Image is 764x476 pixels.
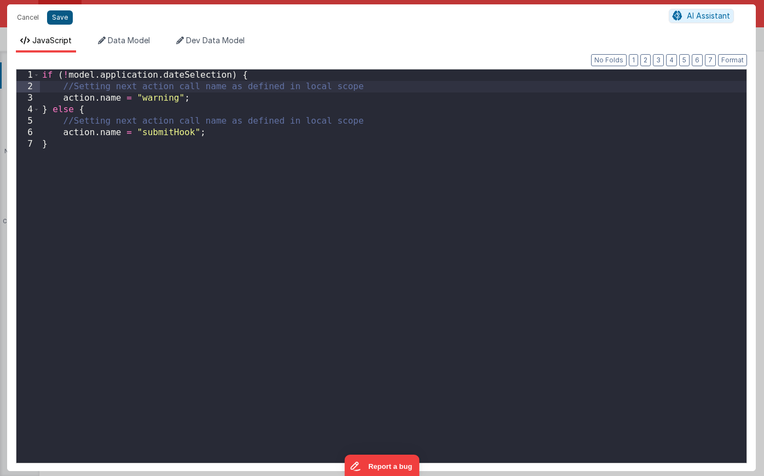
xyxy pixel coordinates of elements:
button: 6 [692,54,703,66]
button: 7 [705,54,716,66]
span: Data Model [108,36,150,45]
button: 3 [653,54,664,66]
div: 5 [16,115,40,127]
span: Dev Data Model [186,36,245,45]
button: 1 [629,54,638,66]
button: Save [47,10,73,25]
div: 4 [16,104,40,115]
button: AI Assistant [669,9,734,23]
span: JavaScript [32,36,72,45]
button: Format [718,54,747,66]
div: 1 [16,69,40,81]
div: 6 [16,127,40,138]
div: 7 [16,138,40,150]
button: 2 [640,54,651,66]
button: Cancel [11,10,44,25]
div: 2 [16,81,40,92]
button: No Folds [591,54,627,66]
span: AI Assistant [687,11,730,20]
button: 4 [666,54,677,66]
button: 5 [679,54,690,66]
div: 3 [16,92,40,104]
